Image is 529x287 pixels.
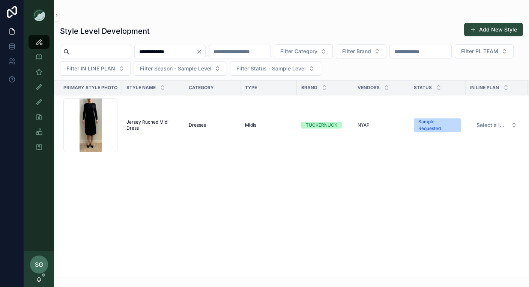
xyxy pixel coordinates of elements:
span: Filter IN LINE PLAN [66,65,115,72]
button: Select Button [134,61,227,76]
a: TUCKERNUCK [301,122,349,129]
span: Status [414,85,432,91]
button: Select Button [274,44,333,58]
button: Select Button [455,44,514,58]
span: Primary Style Photo [63,85,117,91]
button: Select Button [230,61,321,76]
span: Select a IN LINE PLAN [476,121,508,129]
span: Brand [301,85,317,91]
a: Midis [245,122,292,128]
button: Select Button [470,118,523,132]
span: Filter Brand [342,48,371,55]
span: Dresses [189,122,206,128]
img: App logo [33,9,45,21]
a: Jersey Ruched Midi Dress [126,119,180,131]
span: Category [189,85,214,91]
span: NYAP [358,122,370,128]
div: scrollable content [24,30,54,163]
button: Select Button [60,61,131,76]
span: Filter Category [280,48,317,55]
h1: Style Level Development [60,26,150,36]
button: Select Button [336,44,386,58]
span: Filter PL TEAM [461,48,498,55]
span: Vendors [358,85,380,91]
div: TUCKERNUCK [306,122,337,129]
span: Type [245,85,257,91]
a: Dresses [189,122,236,128]
a: NYAP [358,122,405,128]
span: Style Name [126,85,156,91]
span: Midis [245,122,256,128]
span: Filter Season - Sample Level [140,65,212,72]
button: Add New Style [464,23,523,36]
span: Filter Status - Sample Level [236,65,306,72]
span: IN LINE PLAN [470,85,499,91]
div: Sample Requested [418,118,457,132]
button: Clear [196,49,205,55]
span: SG [35,260,43,269]
a: Sample Requested [414,118,461,132]
a: Select Button [470,118,523,132]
